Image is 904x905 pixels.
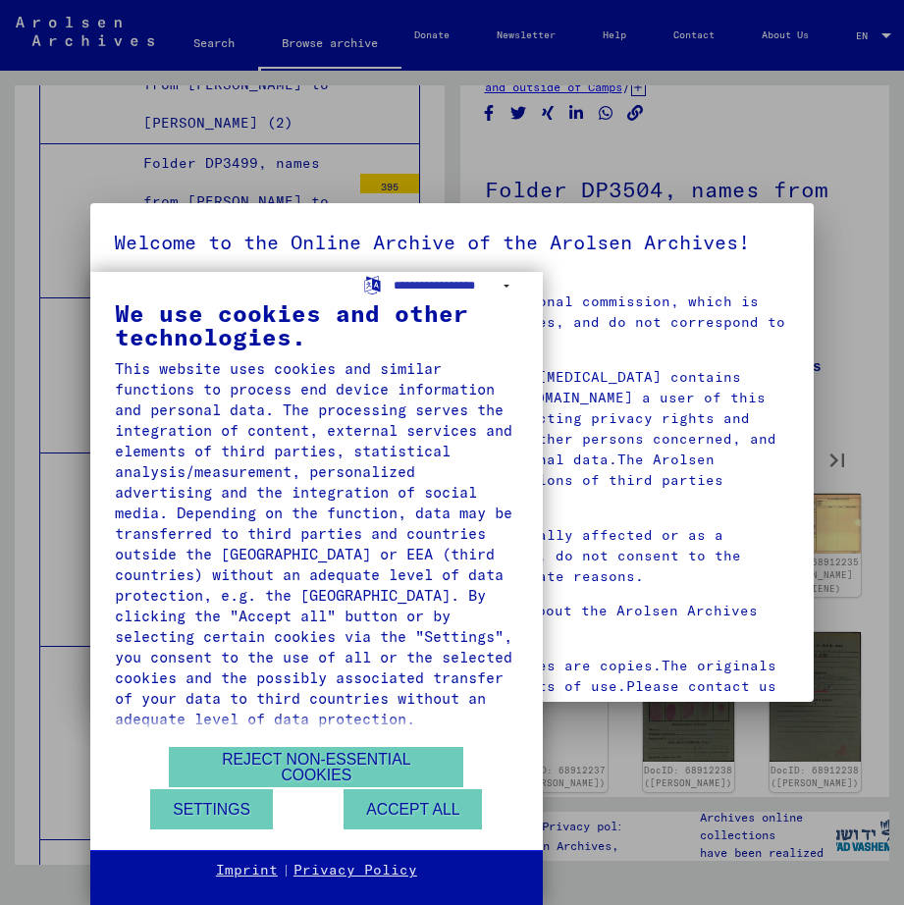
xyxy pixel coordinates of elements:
button: Accept all [344,789,482,829]
div: We use cookies and other technologies. [115,301,518,348]
a: Imprint [216,861,278,880]
button: Settings [150,789,273,829]
div: This website uses cookies and similar functions to process end device information and personal da... [115,358,518,729]
a: Privacy Policy [293,861,417,880]
button: Reject non-essential cookies [169,747,463,787]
